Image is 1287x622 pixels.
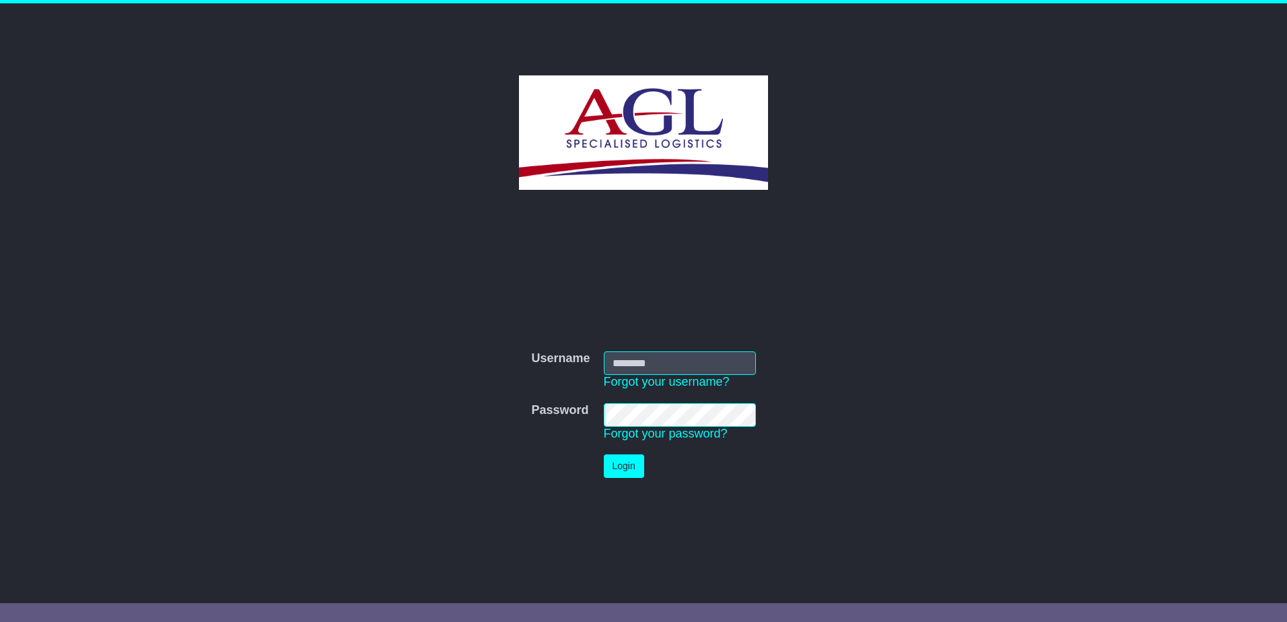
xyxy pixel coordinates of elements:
[519,75,767,190] img: AGL SPECIALISED LOGISTICS
[604,427,728,440] a: Forgot your password?
[604,375,730,388] a: Forgot your username?
[604,454,644,478] button: Login
[531,403,588,418] label: Password
[531,351,590,366] label: Username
